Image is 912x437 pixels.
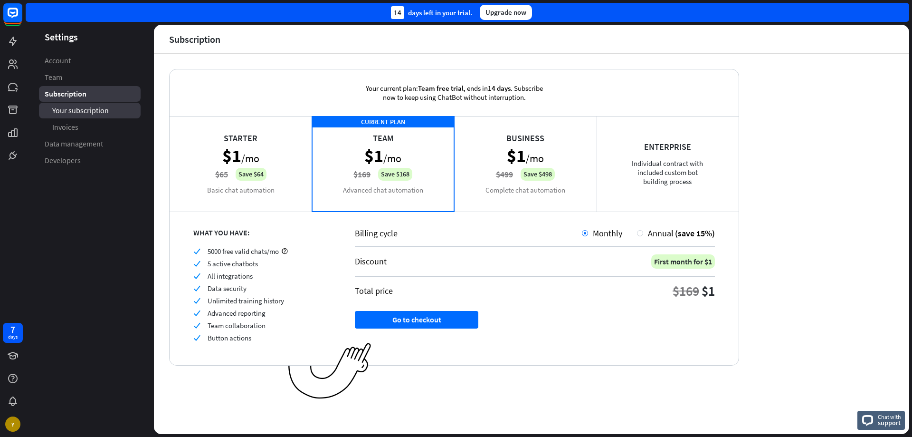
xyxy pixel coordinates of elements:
a: 7 days [3,323,23,343]
div: Discount [355,256,387,267]
i: check [193,322,200,329]
a: Data management [39,136,141,152]
span: Team collaboration [208,321,266,330]
div: Your current plan: , ends in . Subscribe now to keep using ChatBot without interruption. [352,69,556,116]
span: Unlimited training history [208,296,284,305]
span: (save 15%) [675,228,715,239]
span: Button actions [208,333,251,342]
div: days [8,334,18,340]
span: Invoices [52,122,78,132]
span: support [878,418,901,427]
span: Developers [45,155,81,165]
span: Team free trial [418,84,464,93]
span: Your subscription [52,106,109,116]
span: Account [45,56,71,66]
a: Team [39,69,141,85]
span: Chat with [878,412,901,421]
div: WHAT YOU HAVE: [193,228,331,237]
span: 5 active chatbots [208,259,258,268]
span: Advanced reporting [208,309,266,318]
i: check [193,297,200,304]
span: Subscription [45,89,86,99]
span: All integrations [208,272,253,281]
span: 5000 free valid chats/mo [208,247,279,256]
span: 14 days [488,84,511,93]
a: Your subscription [39,103,141,118]
div: 14 [391,6,404,19]
button: Go to checkout [355,311,478,329]
a: Developers [39,153,141,168]
i: check [193,310,200,317]
div: Total price [355,285,393,296]
div: First month for $1 [651,254,715,269]
div: days left in your trial. [391,6,472,19]
span: Data security [208,284,247,293]
a: Account [39,53,141,68]
span: Monthly [593,228,622,239]
i: check [193,334,200,341]
div: 7 [10,325,15,334]
span: Team [45,72,62,82]
div: Billing cycle [355,228,582,239]
i: check [193,248,200,255]
div: $169 [673,282,699,300]
span: Annual [648,228,674,239]
i: check [193,272,200,280]
a: Invoices [39,119,141,135]
span: Data management [45,139,103,149]
header: Settings [26,30,154,43]
i: check [193,260,200,267]
div: Subscription [169,34,220,45]
div: Y [5,417,20,432]
div: Upgrade now [480,5,532,20]
i: check [193,285,200,292]
button: Open LiveChat chat widget [8,4,36,32]
div: $1 [702,282,715,300]
img: ec979a0a656117aaf919.png [288,343,371,399]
